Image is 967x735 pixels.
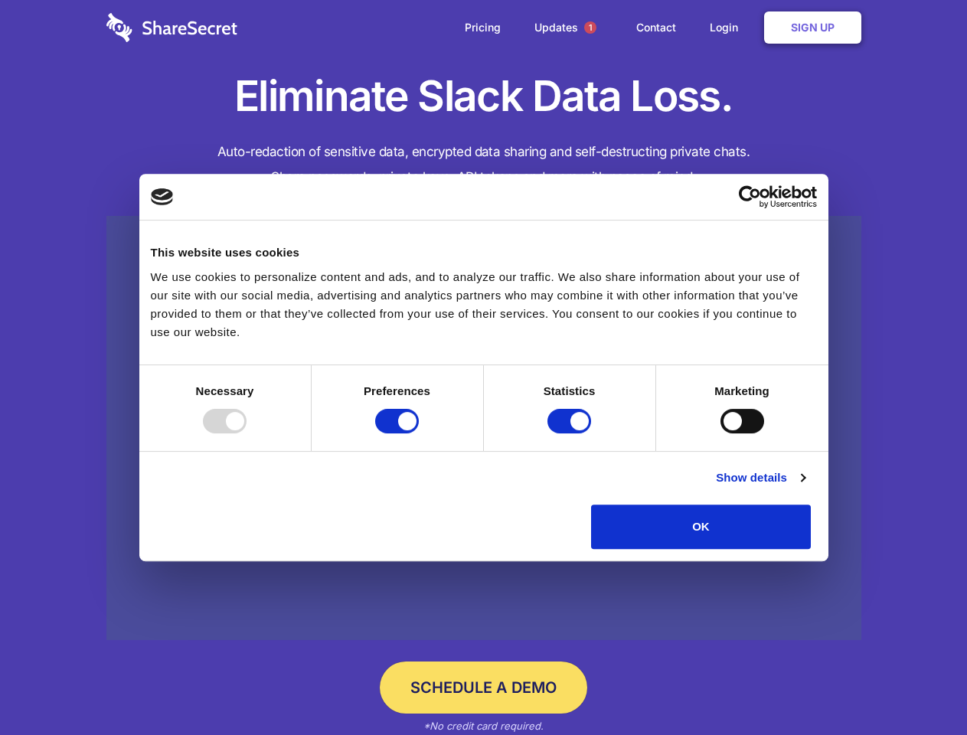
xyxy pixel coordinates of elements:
button: OK [591,505,811,549]
img: logo-wordmark-white-trans-d4663122ce5f474addd5e946df7df03e33cb6a1c49d2221995e7729f52c070b2.svg [106,13,237,42]
a: Contact [621,4,691,51]
img: logo [151,188,174,205]
em: *No credit card required. [423,720,544,732]
strong: Preferences [364,384,430,397]
a: Wistia video thumbnail [106,216,861,641]
div: We use cookies to personalize content and ads, and to analyze our traffic. We also share informat... [151,268,817,341]
strong: Necessary [196,384,254,397]
h1: Eliminate Slack Data Loss. [106,69,861,124]
span: 1 [584,21,596,34]
a: Usercentrics Cookiebot - opens in a new window [683,185,817,208]
strong: Marketing [714,384,769,397]
a: Login [694,4,761,51]
a: Schedule a Demo [380,661,587,714]
h4: Auto-redaction of sensitive data, encrypted data sharing and self-destructing private chats. Shar... [106,139,861,190]
strong: Statistics [544,384,596,397]
a: Show details [716,469,805,487]
a: Pricing [449,4,516,51]
div: This website uses cookies [151,243,817,262]
a: Sign Up [764,11,861,44]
